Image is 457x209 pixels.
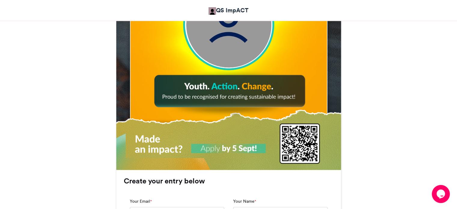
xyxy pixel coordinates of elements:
a: QS ImpACT [209,6,248,15]
h3: Create your entry below [124,177,334,185]
label: Your Email [130,198,152,204]
label: Your Name [233,198,256,204]
img: QS ImpACT QS ImpACT [209,7,216,15]
iframe: chat widget [432,185,451,203]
